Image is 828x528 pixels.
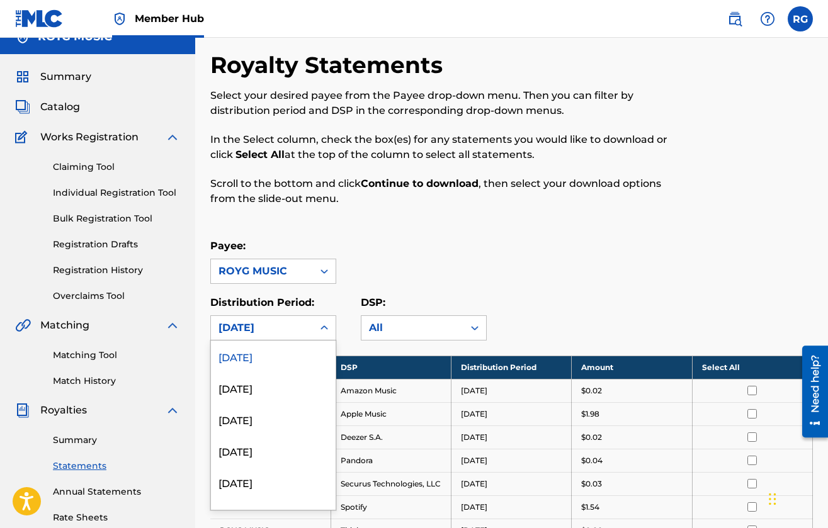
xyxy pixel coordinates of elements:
[15,403,30,418] img: Royalties
[40,130,139,145] span: Works Registration
[331,472,451,495] td: Securus Technologies, LLC
[331,425,451,449] td: Deezer S.A.
[210,296,314,308] label: Distribution Period:
[53,186,180,199] a: Individual Registration Tool
[15,9,64,28] img: MLC Logo
[53,264,180,277] a: Registration History
[211,435,336,466] div: [DATE]
[361,177,479,189] strong: Continue to download
[451,402,572,425] td: [DATE]
[53,459,180,473] a: Statements
[361,296,385,308] label: DSP:
[451,356,572,379] th: Distribution Period
[210,176,674,206] p: Scroll to the bottom and click , then select your download options from the slide-out menu.
[53,349,180,362] a: Matching Tool
[451,472,572,495] td: [DATE]
[788,6,813,31] div: User Menu
[581,432,602,443] p: $0.02
[53,238,180,251] a: Registration Drafts
[769,480,776,518] div: Drag
[451,449,572,472] td: [DATE]
[40,318,89,333] span: Matching
[15,69,30,84] img: Summary
[15,99,30,115] img: Catalog
[165,403,180,418] img: expand
[15,69,91,84] a: SummarySummary
[235,149,285,160] strong: Select All
[331,379,451,402] td: Amazon Music
[218,320,305,335] div: [DATE]
[331,402,451,425] td: Apple Music
[722,6,747,31] a: Public Search
[40,403,87,418] span: Royalties
[211,372,336,403] div: [DATE]
[581,408,599,420] p: $1.98
[210,240,246,252] label: Payee:
[727,11,742,26] img: search
[53,374,180,388] a: Match History
[581,385,602,396] p: $0.02
[369,320,456,335] div: All
[53,289,180,303] a: Overclaims Tool
[15,99,80,115] a: CatalogCatalog
[331,449,451,472] td: Pandora
[581,502,599,513] p: $1.54
[210,51,449,79] h2: Royalty Statements
[218,264,305,279] div: ROYG MUSIC
[165,130,180,145] img: expand
[15,318,31,333] img: Matching
[211,340,336,372] div: [DATE]
[53,160,180,174] a: Claiming Tool
[40,69,91,84] span: Summary
[15,130,31,145] img: Works Registration
[211,403,336,435] div: [DATE]
[112,11,127,26] img: Top Rightsholder
[53,485,180,498] a: Annual Statements
[451,495,572,519] td: [DATE]
[451,425,572,449] td: [DATE]
[210,88,674,118] p: Select your desired payee from the Payee drop-down menu. Then you can filter by distribution peri...
[765,468,828,528] iframe: Chat Widget
[40,99,80,115] span: Catalog
[331,495,451,519] td: Spotify
[451,379,572,402] td: [DATE]
[760,11,775,26] img: help
[53,434,180,447] a: Summary
[692,356,812,379] th: Select All
[581,455,603,466] p: $0.04
[581,478,602,490] p: $0.03
[211,466,336,498] div: [DATE]
[210,132,674,162] p: In the Select column, check the box(es) for any statements you would like to download or click at...
[572,356,692,379] th: Amount
[331,356,451,379] th: DSP
[53,511,180,524] a: Rate Sheets
[135,11,204,26] span: Member Hub
[165,318,180,333] img: expand
[755,6,780,31] div: Help
[53,212,180,225] a: Bulk Registration Tool
[793,341,828,442] iframe: Resource Center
